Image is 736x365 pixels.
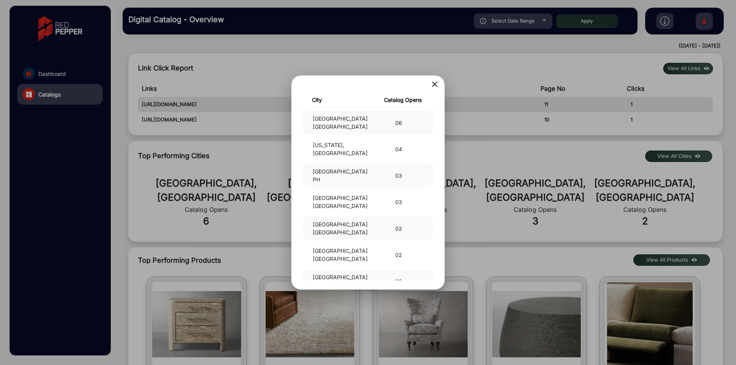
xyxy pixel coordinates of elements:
[368,172,429,180] div: 03
[307,141,368,157] div: [US_STATE], [GEOGRAPHIC_DATA]
[307,167,368,183] div: [GEOGRAPHIC_DATA], PH
[299,96,368,104] div: City
[368,224,429,232] div: 02
[307,273,368,289] div: [GEOGRAPHIC_DATA], [GEOGRAPHIC_DATA]
[307,115,368,131] div: [GEOGRAPHIC_DATA], [GEOGRAPHIC_DATA]
[368,145,429,153] div: 04
[368,198,429,206] div: 03
[430,80,439,89] mat-icon: close
[307,220,368,236] div: [GEOGRAPHIC_DATA], [GEOGRAPHIC_DATA]
[368,119,429,127] div: 06
[307,194,368,210] div: [GEOGRAPHIC_DATA], [GEOGRAPHIC_DATA]
[368,277,429,285] div: 02
[368,96,437,104] div: Catalog Opens
[368,251,429,259] div: 02
[307,247,368,263] div: [GEOGRAPHIC_DATA], [GEOGRAPHIC_DATA]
